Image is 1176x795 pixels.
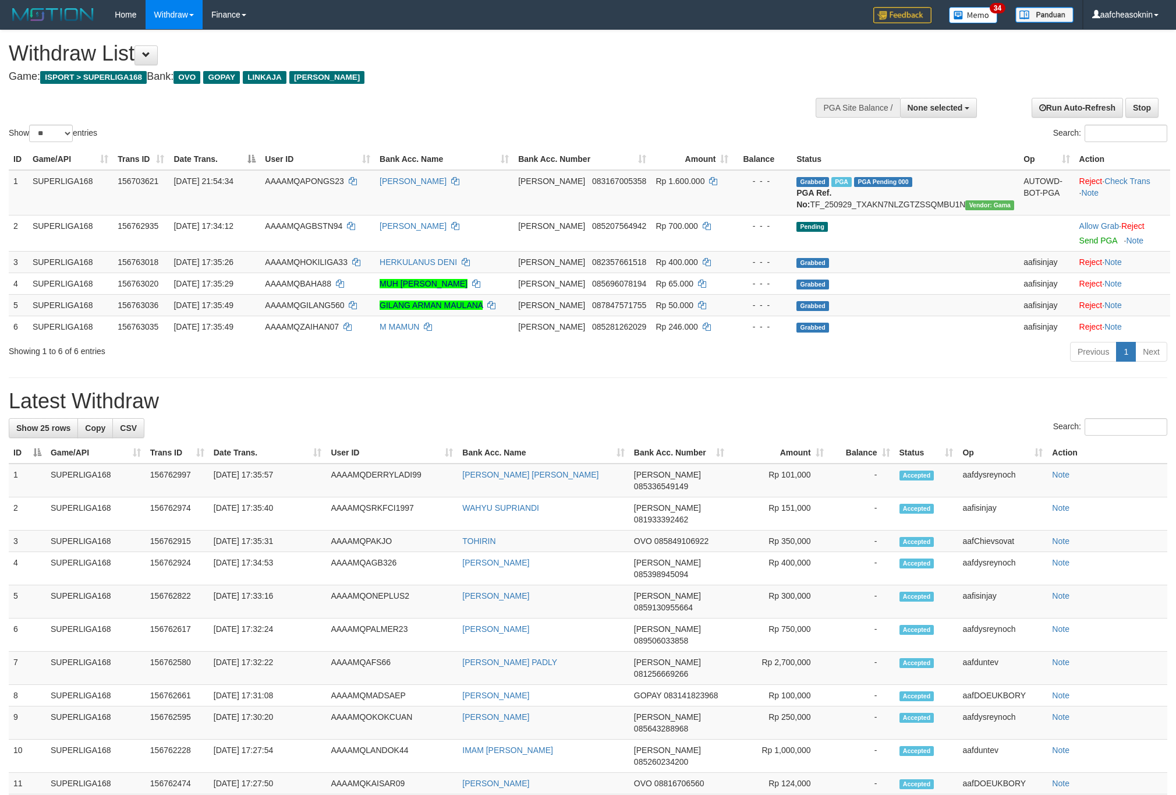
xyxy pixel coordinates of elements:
[908,103,963,112] span: None selected
[113,149,169,170] th: Trans ID: activate to sort column ascending
[828,497,895,531] td: -
[173,257,233,267] span: [DATE] 17:35:26
[634,779,652,788] span: OVO
[209,652,327,685] td: [DATE] 17:32:22
[1116,342,1136,362] a: 1
[173,301,233,310] span: [DATE] 17:35:49
[265,221,342,231] span: AAAAMQAGBSTN94
[326,585,458,619] td: AAAAMQONEPLUS2
[380,257,457,267] a: HERKULANUS DENI
[899,625,934,635] span: Accepted
[729,619,828,652] td: Rp 750,000
[1052,745,1069,755] a: Note
[326,552,458,585] td: AAAAMQAGB326
[1075,215,1170,251] td: ·
[146,740,209,773] td: 156762228
[1019,251,1074,273] td: aafisinjay
[656,279,693,288] span: Rp 65.000
[380,322,419,331] a: M MAMUN
[828,706,895,740] td: -
[1079,322,1103,331] a: Reject
[729,685,828,706] td: Rp 100,000
[654,779,704,788] span: Copy 08816706560 to clipboard
[1104,257,1122,267] a: Note
[9,685,46,706] td: 8
[634,503,701,513] span: [PERSON_NAME]
[326,740,458,773] td: AAAAMQLANDOK44
[1019,294,1074,316] td: aafisinjay
[1079,257,1103,267] a: Reject
[9,170,28,215] td: 1
[1019,149,1074,170] th: Op: activate to sort column ascending
[209,619,327,652] td: [DATE] 17:32:24
[146,685,209,706] td: 156762661
[958,585,1047,619] td: aafisinjay
[1121,221,1145,231] a: Reject
[380,301,483,310] a: GILANG ARMAN MAULANA
[1052,536,1069,546] a: Note
[462,658,557,667] a: [PERSON_NAME] PADLY
[9,125,97,142] label: Show entries
[146,531,209,552] td: 156762915
[9,418,78,438] a: Show 25 rows
[873,7,931,23] img: Feedback.jpg
[828,685,895,706] td: -
[828,619,895,652] td: -
[900,98,977,118] button: None selected
[380,176,447,186] a: [PERSON_NAME]
[634,691,661,700] span: GOPAY
[729,464,828,497] td: Rp 101,000
[40,71,147,84] span: ISPORT > SUPERLIGA168
[1019,170,1074,215] td: AUTOWD-BOT-PGA
[146,652,209,685] td: 156762580
[209,706,327,740] td: [DATE] 17:30:20
[46,773,146,794] td: SUPERLIGA168
[209,773,327,794] td: [DATE] 17:27:50
[592,279,646,288] span: Copy 085696078194 to clipboard
[462,745,553,755] a: IMAM [PERSON_NAME]
[209,531,327,552] td: [DATE] 17:35:31
[46,740,146,773] td: SUPERLIGA168
[46,652,146,685] td: SUPERLIGA168
[738,256,787,268] div: - - -
[796,177,829,187] span: Grabbed
[729,706,828,740] td: Rp 250,000
[796,323,829,333] span: Grabbed
[1104,322,1122,331] a: Note
[1052,658,1069,667] a: Note
[958,464,1047,497] td: aafdysreynoch
[28,149,113,170] th: Game/API: activate to sort column ascending
[518,176,585,186] span: [PERSON_NAME]
[46,685,146,706] td: SUPERLIGA168
[169,149,260,170] th: Date Trans.: activate to sort column descending
[209,442,327,464] th: Date Trans.: activate to sort column ascending
[1104,279,1122,288] a: Note
[326,497,458,531] td: AAAAMQSRKFCI1997
[9,464,46,497] td: 1
[634,591,701,600] span: [PERSON_NAME]
[592,301,646,310] span: Copy 087847571755 to clipboard
[828,531,895,552] td: -
[326,652,458,685] td: AAAAMQAFS66
[9,442,46,464] th: ID: activate to sort column descending
[990,3,1005,13] span: 34
[958,773,1047,794] td: aafDOEUKBORY
[260,149,375,170] th: User ID: activate to sort column ascending
[965,200,1014,210] span: Vendor URL: https://trx31.1velocity.biz
[592,221,646,231] span: Copy 085207564942 to clipboard
[265,301,344,310] span: AAAAMQGILANG560
[899,658,934,668] span: Accepted
[958,531,1047,552] td: aafChievsovat
[9,706,46,740] td: 9
[9,215,28,251] td: 2
[209,740,327,773] td: [DATE] 17:27:54
[796,258,829,268] span: Grabbed
[729,585,828,619] td: Rp 300,000
[1125,98,1159,118] a: Stop
[1085,125,1167,142] input: Search:
[462,536,495,546] a: TOHIRIN
[1070,342,1117,362] a: Previous
[9,531,46,552] td: 3
[729,552,828,585] td: Rp 400,000
[656,322,697,331] span: Rp 246.000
